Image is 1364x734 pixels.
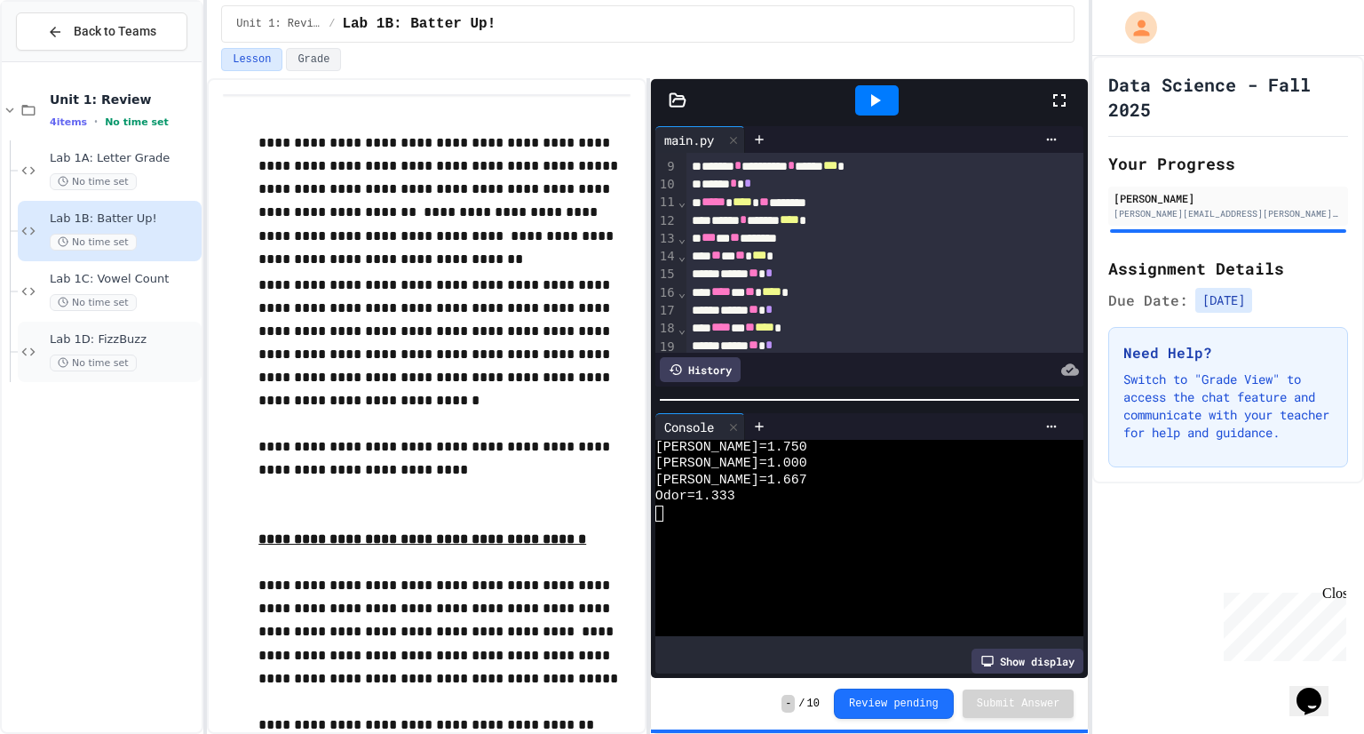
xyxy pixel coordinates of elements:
[236,17,321,31] span: Unit 1: Review
[1108,256,1348,281] h2: Assignment Details
[655,473,807,489] span: [PERSON_NAME]=1.667
[50,272,198,287] span: Lab 1C: Vowel Count
[660,357,741,382] div: History
[1108,290,1188,311] span: Due Date:
[286,48,341,71] button: Grade
[50,355,137,371] span: No time set
[655,176,678,194] div: 10
[655,126,745,153] div: main.py
[655,339,678,356] div: 19
[221,48,282,71] button: Lesson
[1123,371,1333,442] p: Switch to "Grade View" to access the chat feature and communicate with your teacher for help and ...
[50,211,198,227] span: Lab 1B: Batter Up!
[7,7,123,113] div: Chat with us now!Close
[655,212,678,230] div: 12
[655,418,723,436] div: Console
[1114,190,1343,206] div: [PERSON_NAME]
[655,440,807,456] span: [PERSON_NAME]=1.750
[329,17,335,31] span: /
[834,689,954,719] button: Review pending
[655,248,678,266] div: 14
[1108,151,1348,176] h2: Your Progress
[807,697,820,711] span: 10
[94,115,98,129] span: •
[655,320,678,338] div: 18
[963,690,1075,718] button: Submit Answer
[50,116,87,128] span: 4 items
[678,231,686,245] span: Fold line
[655,158,678,176] div: 9
[50,173,137,190] span: No time set
[655,456,807,472] span: [PERSON_NAME]=1.000
[977,697,1060,711] span: Submit Answer
[655,489,735,505] span: Odor=1.333
[50,332,198,347] span: Lab 1D: FizzBuzz
[1195,288,1252,313] span: [DATE]
[1106,7,1162,48] div: My Account
[678,195,686,209] span: Fold line
[1217,586,1346,661] iframe: chat widget
[16,12,187,51] button: Back to Teams
[50,151,198,166] span: Lab 1A: Letter Grade
[50,294,137,311] span: No time set
[678,249,686,263] span: Fold line
[1108,72,1348,122] h1: Data Science - Fall 2025
[1123,342,1333,363] h3: Need Help?
[1114,207,1343,220] div: [PERSON_NAME][EMAIL_ADDRESS][PERSON_NAME][DOMAIN_NAME]
[781,695,795,713] span: -
[50,234,137,251] span: No time set
[1289,663,1346,716] iframe: chat widget
[971,649,1083,674] div: Show display
[655,284,678,302] div: 16
[655,230,678,248] div: 13
[678,322,686,336] span: Fold line
[342,13,496,35] span: Lab 1B: Batter Up!
[655,194,678,211] div: 11
[105,116,169,128] span: No time set
[50,92,198,108] span: Unit 1: Review
[655,131,723,149] div: main.py
[678,285,686,299] span: Fold line
[655,266,678,283] div: 15
[655,302,678,320] div: 17
[655,413,745,440] div: Console
[74,22,156,41] span: Back to Teams
[798,697,805,711] span: /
